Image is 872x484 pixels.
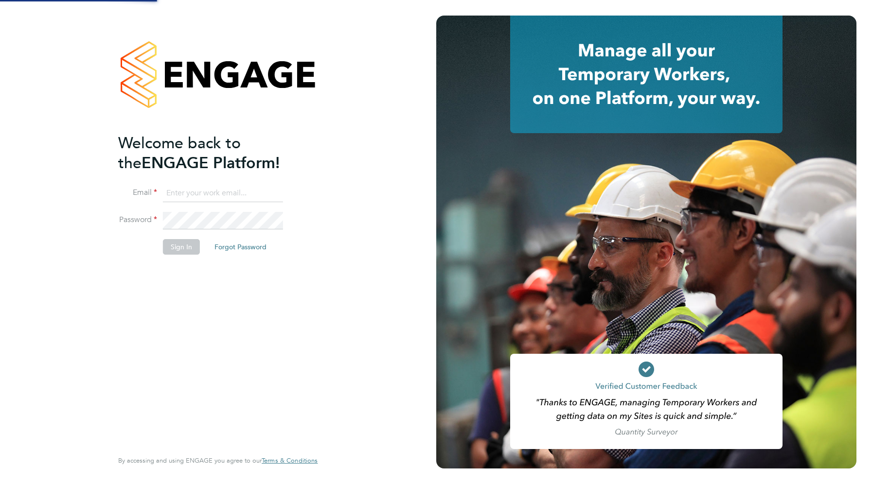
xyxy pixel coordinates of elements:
button: Forgot Password [207,239,274,255]
label: Email [118,188,157,198]
input: Enter your work email... [163,185,283,202]
h2: ENGAGE Platform! [118,133,308,173]
label: Password [118,215,157,225]
a: Terms & Conditions [262,457,318,465]
span: By accessing and using ENGAGE you agree to our [118,456,318,465]
span: Welcome back to the [118,134,241,173]
button: Sign In [163,239,200,255]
